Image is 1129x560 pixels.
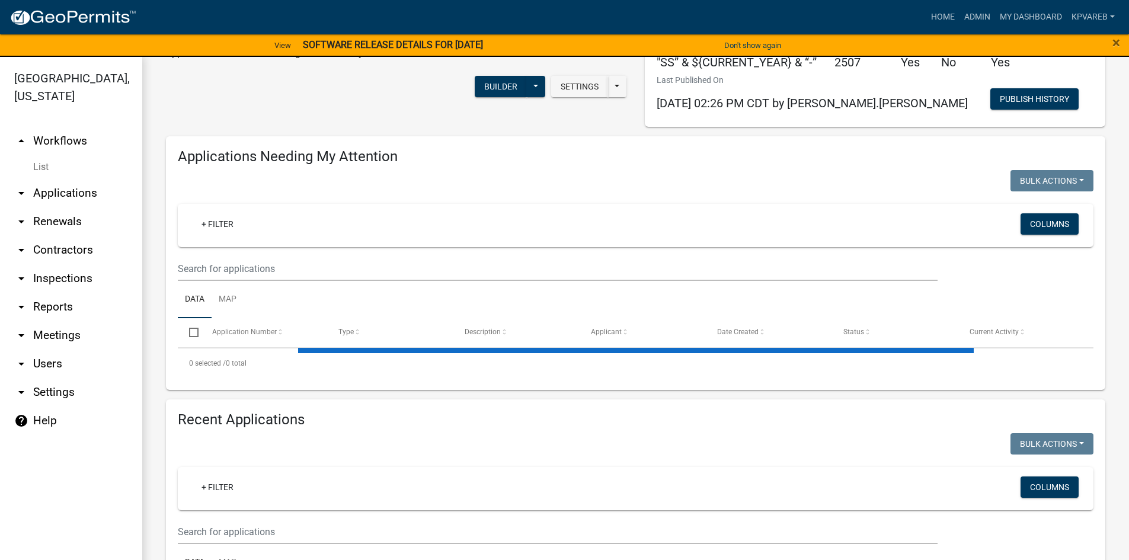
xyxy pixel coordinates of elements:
i: arrow_drop_down [14,300,28,314]
h5: Yes [901,55,923,69]
span: 0 selected / [189,359,226,367]
p: Last Published On [657,74,968,87]
strong: SOFTWARE RELEASE DETAILS FOR [DATE] [303,39,483,50]
wm-modal-confirm: Workflow Publish History [990,95,1079,104]
datatable-header-cell: Application Number [200,318,327,347]
button: Publish History [990,88,1079,110]
button: Don't show again [719,36,786,55]
i: arrow_drop_up [14,134,28,148]
datatable-header-cell: Current Activity [958,318,1085,347]
i: arrow_drop_down [14,385,28,399]
button: Bulk Actions [1010,433,1093,455]
i: arrow_drop_down [14,186,28,200]
h4: Recent Applications [178,411,1093,428]
datatable-header-cell: Description [453,318,580,347]
span: Current Activity [970,328,1019,336]
h4: Applications Needing My Attention [178,148,1093,165]
span: Description [465,328,501,336]
span: [DATE] 02:26 PM CDT by [PERSON_NAME].[PERSON_NAME] [657,96,968,110]
a: View [270,36,296,55]
h5: No [941,55,973,69]
button: Builder [475,76,527,97]
span: × [1112,34,1120,51]
input: Search for applications [178,257,938,281]
a: Admin [960,6,995,28]
i: help [14,414,28,428]
datatable-header-cell: Type [327,318,453,347]
a: Data [178,281,212,319]
i: arrow_drop_down [14,328,28,343]
button: Settings [551,76,608,97]
h5: 2507 [834,55,883,69]
input: Search for applications [178,520,938,544]
i: arrow_drop_down [14,243,28,257]
i: arrow_drop_down [14,271,28,286]
h5: Yes [991,55,1021,69]
span: Date Created [717,328,759,336]
i: arrow_drop_down [14,357,28,371]
datatable-header-cell: Applicant [580,318,706,347]
a: My Dashboard [995,6,1067,28]
span: Type [338,328,354,336]
button: Bulk Actions [1010,170,1093,191]
a: + Filter [192,213,243,235]
a: kpvareb [1067,6,1120,28]
span: Status [843,328,864,336]
datatable-header-cell: Status [832,318,958,347]
h5: "SS” & ${CURRENT_YEAR} & “-” [657,55,817,69]
a: + Filter [192,476,243,498]
datatable-header-cell: Date Created [706,318,832,347]
button: Columns [1021,213,1079,235]
button: Columns [1021,476,1079,498]
div: 0 total [178,348,1093,378]
button: Close [1112,36,1120,50]
a: Map [212,281,244,319]
span: Applicant [591,328,622,336]
a: Home [926,6,960,28]
i: arrow_drop_down [14,215,28,229]
datatable-header-cell: Select [178,318,200,347]
span: Application Number [212,328,277,336]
